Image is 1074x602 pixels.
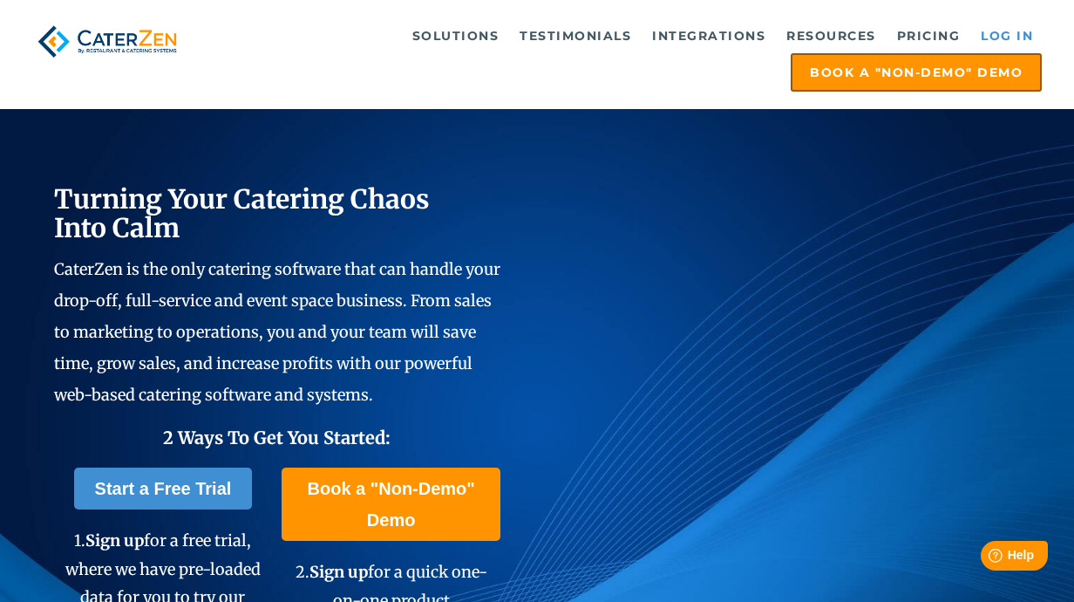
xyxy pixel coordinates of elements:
[163,427,391,448] span: 2 Ways To Get You Started:
[85,530,144,551] span: Sign up
[643,18,774,53] a: Integrations
[791,53,1042,92] a: Book a "Non-Demo" Demo
[74,468,253,510] a: Start a Free Trial
[404,18,508,53] a: Solutions
[282,468,500,541] a: Book a "Non-Demo" Demo
[972,18,1042,53] a: Log in
[204,18,1042,92] div: Navigation Menu
[32,18,182,65] img: caterzen
[888,18,969,53] a: Pricing
[54,182,430,244] span: Turning Your Catering Chaos Into Calm
[309,562,368,582] span: Sign up
[778,18,885,53] a: Resources
[511,18,640,53] a: Testimonials
[919,534,1055,583] iframe: Help widget launcher
[54,259,500,405] span: CaterZen is the only catering software that can handle your drop-off, full-service and event spac...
